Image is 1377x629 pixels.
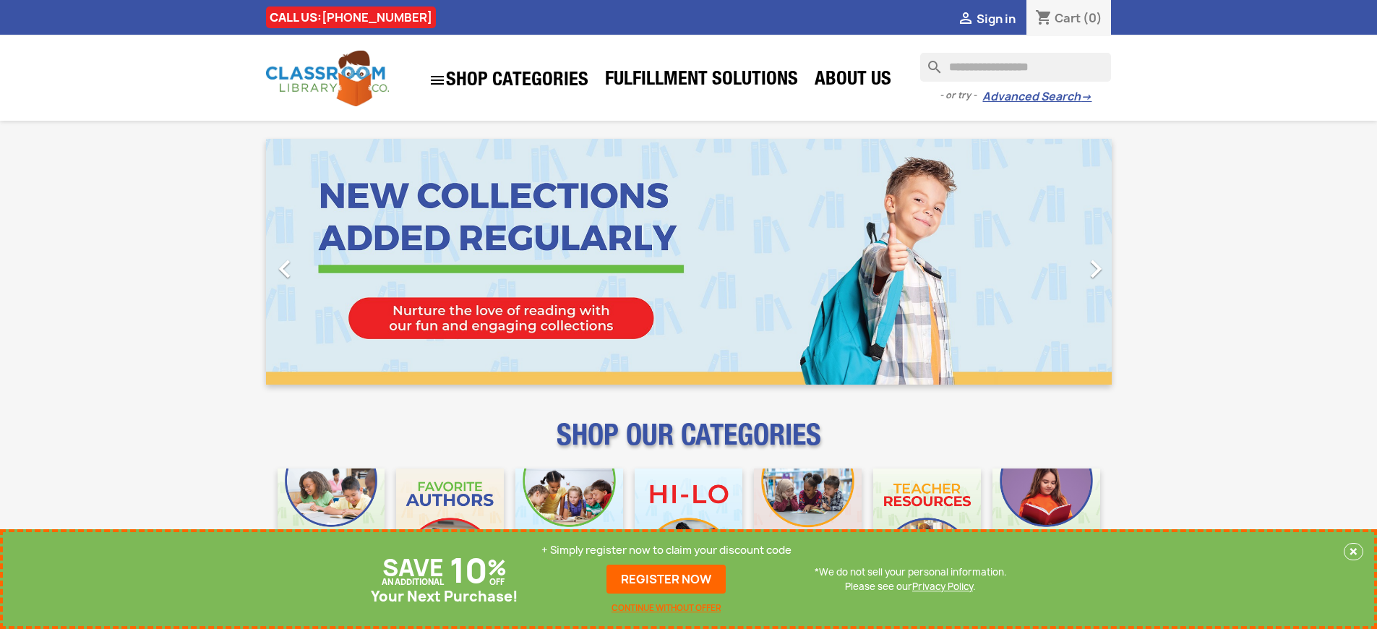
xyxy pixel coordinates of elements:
img: Classroom Library Company [266,51,389,106]
img: CLC_Favorite_Authors_Mobile.jpg [396,468,504,576]
i:  [957,11,974,28]
a: Advanced Search→ [982,90,1091,104]
i: shopping_cart [1035,10,1052,27]
i:  [267,251,303,287]
a: SHOP CATEGORIES [421,64,596,96]
img: CLC_Teacher_Resources_Mobile.jpg [873,468,981,576]
span: - or try - [940,88,982,103]
i:  [429,72,446,89]
img: CLC_Bulk_Mobile.jpg [278,468,385,576]
a: Next [985,139,1112,385]
a: About Us [807,67,898,95]
img: CLC_HiLo_Mobile.jpg [635,468,742,576]
div: CALL US: [266,7,436,28]
img: CLC_Fiction_Nonfiction_Mobile.jpg [754,468,862,576]
i:  [1078,251,1114,287]
span: (0) [1083,10,1102,26]
img: CLC_Dyslexia_Mobile.jpg [992,468,1100,576]
img: CLC_Phonics_And_Decodables_Mobile.jpg [515,468,623,576]
ul: Carousel container [266,139,1112,385]
a: Fulfillment Solutions [598,67,805,95]
span: Cart [1055,10,1081,26]
span: → [1081,90,1091,104]
a:  Sign in [957,11,1016,27]
a: [PHONE_NUMBER] [322,9,432,25]
span: Sign in [977,11,1016,27]
input: Search [920,53,1111,82]
i: search [920,53,938,70]
p: SHOP OUR CATEGORIES [266,431,1112,457]
a: Previous [266,139,393,385]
